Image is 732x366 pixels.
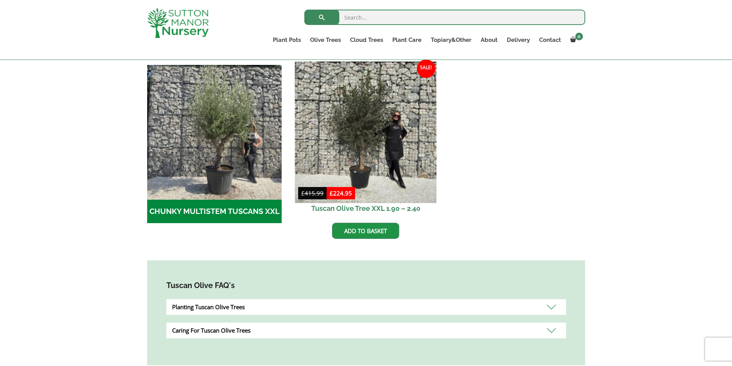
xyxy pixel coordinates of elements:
[298,200,433,217] h2: Tuscan Olive Tree XXL 1.90 – 2.40
[345,35,388,45] a: Cloud Trees
[147,65,282,223] a: Visit product category CHUNKY MULTISTEM TUSCANS XXL
[166,299,566,315] div: Planting Tuscan Olive Trees
[166,280,566,291] h4: Tuscan Olive FAQ's
[295,61,437,203] img: Tuscan Olive Tree XXL 1.90 - 2.40
[147,200,282,224] h2: CHUNKY MULTISTEM TUSCANS XXL
[268,35,305,45] a: Plant Pots
[502,35,534,45] a: Delivery
[304,10,585,25] input: Search...
[301,189,305,197] span: £
[147,65,282,200] img: CHUNKY MULTISTEM TUSCANS XXL
[305,35,345,45] a: Olive Trees
[476,35,502,45] a: About
[332,223,399,239] a: Add to basket: “Tuscan Olive Tree XXL 1.90 - 2.40”
[330,189,333,197] span: £
[166,323,566,338] div: Caring For Tuscan Olive Trees
[330,189,352,197] bdi: 224.95
[301,189,324,197] bdi: 415.99
[147,8,209,38] img: logo
[426,35,476,45] a: Topiary&Other
[575,33,583,40] span: 0
[417,60,435,78] span: Sale!
[534,35,566,45] a: Contact
[566,35,585,45] a: 0
[388,35,426,45] a: Plant Care
[298,65,433,217] a: Sale! Tuscan Olive Tree XXL 1.90 – 2.40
